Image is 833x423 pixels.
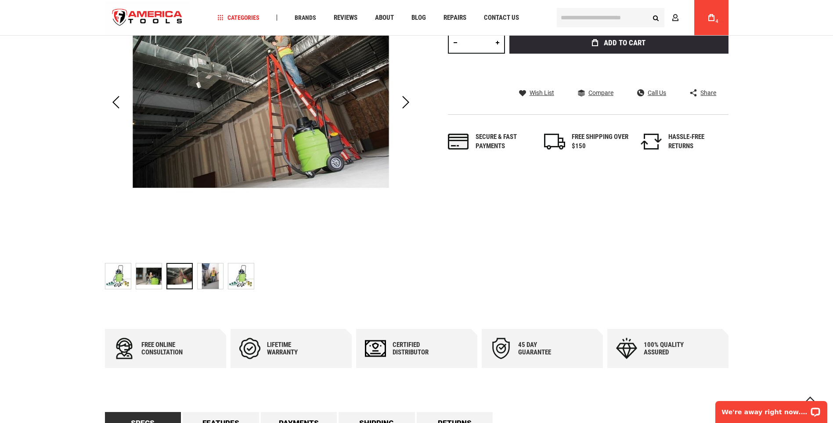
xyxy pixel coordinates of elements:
div: HASSLE-FREE RETURNS [668,132,725,151]
button: Search [648,9,664,26]
a: About [371,12,398,24]
a: Brands [291,12,320,24]
div: FREE SHIPPING OVER $150 [572,132,629,151]
span: Call Us [648,90,666,96]
img: GREENLEE 690-15 POWER FISHING SYSTEM (690) (15' HOSE) [105,263,131,289]
div: GREENLEE 690-15 POWER FISHING SYSTEM (690) (15' HOSE) [166,259,197,294]
a: Compare [578,89,613,97]
a: Call Us [637,89,666,97]
a: Categories [213,12,263,24]
img: GREENLEE 690-15 POWER FISHING SYSTEM (690) (15' HOSE) [136,263,162,289]
span: About [375,15,394,21]
div: Secure & fast payments [476,132,533,151]
span: Wish List [530,90,554,96]
img: GREENLEE 690-15 POWER FISHING SYSTEM (690) (15' HOSE) [198,263,223,289]
img: GREENLEE 690-15 POWER FISHING SYSTEM (690) (15' HOSE) [228,263,254,289]
button: Add to Cart [509,32,728,54]
img: returns [641,134,662,150]
img: payments [448,134,469,150]
div: 45 day Guarantee [518,341,571,356]
div: Lifetime warranty [267,341,320,356]
a: Contact Us [480,12,523,24]
div: GREENLEE 690-15 POWER FISHING SYSTEM (690) (15' HOSE) [197,259,228,294]
div: Certified Distributor [393,341,445,356]
div: Free online consultation [141,341,194,356]
span: Categories [217,15,260,21]
img: shipping [544,134,565,150]
div: GREENLEE 690-15 POWER FISHING SYSTEM (690) (15' HOSE) [136,259,166,294]
span: Blog [411,15,426,21]
iframe: Secure express checkout frame [508,56,730,82]
span: Repairs [444,15,466,21]
span: Contact Us [484,15,519,21]
span: Add to Cart [604,39,645,47]
span: Reviews [334,15,357,21]
a: Wish List [519,89,554,97]
a: store logo [105,1,190,34]
span: Share [700,90,716,96]
img: America Tools [105,1,190,34]
div: GREENLEE 690-15 POWER FISHING SYSTEM (690) (15' HOSE) [105,259,136,294]
span: 4 [716,19,718,24]
div: 100% quality assured [644,341,696,356]
div: GREENLEE 690-15 POWER FISHING SYSTEM (690) (15' HOSE) [228,259,254,294]
a: Repairs [440,12,470,24]
iframe: LiveChat chat widget [710,395,833,423]
span: Brands [295,15,316,21]
a: Reviews [330,12,361,24]
a: Blog [407,12,430,24]
span: Compare [588,90,613,96]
